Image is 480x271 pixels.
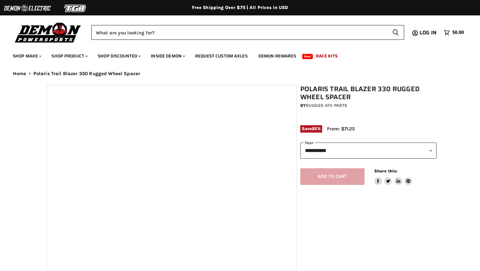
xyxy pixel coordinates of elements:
[91,25,404,40] form: Product
[190,49,252,63] a: Request Custom Axles
[327,126,355,132] span: From: $71.25
[420,29,437,37] span: Log in
[300,143,437,158] select: year
[47,49,92,63] a: Shop Product
[300,125,322,132] span: Save %
[3,2,51,14] img: Demon Electric Logo 2
[91,25,387,40] input: Search
[254,49,301,63] a: Demon Rewards
[417,30,440,36] a: Log in
[374,169,397,173] span: Share this:
[440,28,467,37] a: $0.00
[302,54,313,59] span: New!
[8,49,45,63] a: Shop Make
[311,49,342,63] a: Race Kits
[306,103,347,108] a: Rugged ATV Parts
[51,2,100,14] img: TGB Logo 2
[312,126,317,131] span: 25
[374,168,412,185] aside: Share this:
[8,47,462,63] ul: Main menu
[387,25,404,40] button: Search
[33,71,140,76] span: Polaris Trail Blazer 330 Rugged Wheel Spacer
[93,49,145,63] a: Shop Discounted
[146,49,189,63] a: Inside Demon
[13,21,83,44] img: Demon Powersports
[300,85,437,101] h1: Polaris Trail Blazer 330 Rugged Wheel Spacer
[13,71,26,76] a: Home
[452,30,464,36] span: $0.00
[300,102,437,109] div: by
